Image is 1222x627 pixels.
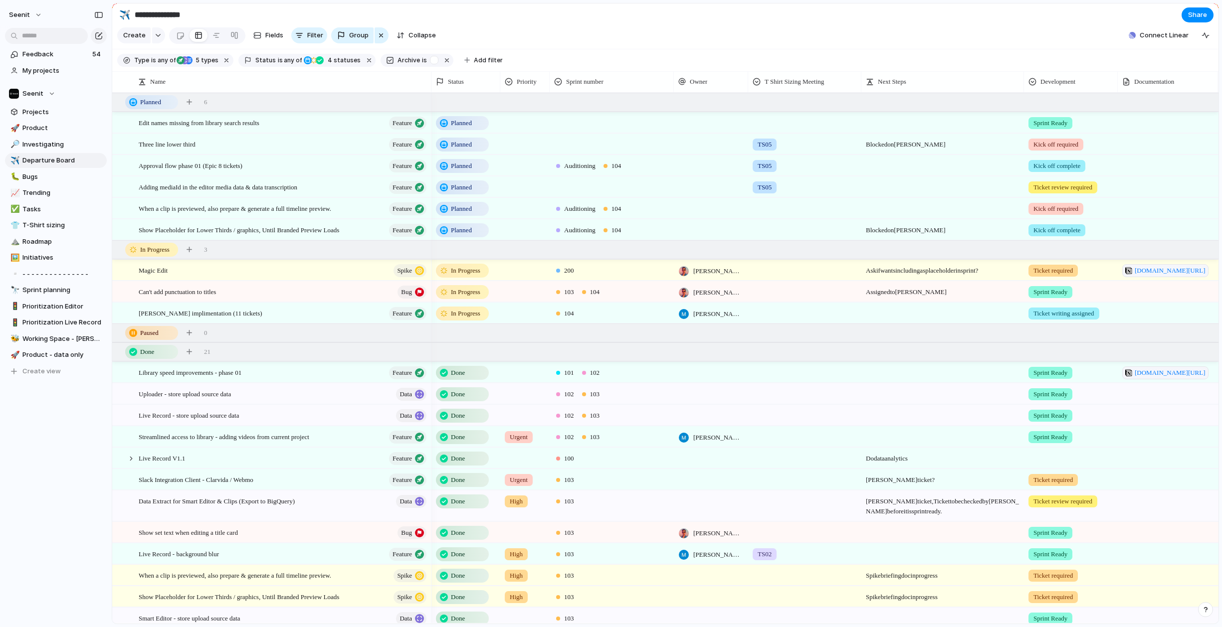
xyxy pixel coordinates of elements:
span: Done [451,592,465,602]
span: Data [400,494,412,508]
a: 🚦Prioritization Editor [5,299,107,314]
span: 100 [564,454,574,464]
span: statuses [325,56,361,65]
span: Working Space - [PERSON_NAME] [22,334,103,344]
span: Live Record V1.1 [139,452,185,464]
button: Data [396,409,426,422]
span: Ticket required [1033,266,1073,276]
div: 🔭Sprint planning [5,283,107,298]
span: My projects [22,66,103,76]
span: Done [451,528,465,538]
span: Blocked on [PERSON_NAME] [862,134,1023,150]
button: Feature [389,117,426,130]
span: Sprint planning [22,285,103,295]
span: [PERSON_NAME] [693,550,744,560]
span: Prioritization Live Record [22,317,103,327]
span: Investigating [22,140,103,150]
span: Planned [140,97,161,107]
div: ▫️- - - - - - - - - - - - - - - [5,267,107,282]
span: Archive [398,56,420,65]
span: Approval flow phase 01 (Epic 8 tickets) [139,159,242,171]
button: 5 types [177,55,220,66]
span: Done [451,368,465,378]
span: Feature [393,223,412,237]
span: Spike [397,590,412,604]
span: Bug [401,526,412,540]
span: Feature [393,547,412,561]
span: T Shirt Sizing Meeting [765,77,824,87]
button: Create [117,27,151,43]
a: 🚀Product - data only [5,347,107,362]
button: Connect Linear [1125,28,1193,43]
span: Done [451,549,465,559]
span: Three line lower third [139,138,196,150]
span: [PERSON_NAME] implimentation (11 tickets) [139,307,262,318]
span: 103 [564,592,574,602]
span: 104 [611,204,621,214]
span: Data Extract for Smart Editor & Clips (Export to BigQuery) [139,495,295,506]
button: ✈️ [9,156,19,165]
span: In Progress [451,287,480,297]
span: Sprint number [566,77,604,87]
button: Seenit [5,86,107,101]
span: Done [451,389,465,399]
span: [PERSON_NAME] [693,309,744,319]
span: Owner [690,77,707,87]
span: Done [451,571,465,581]
span: Feature [393,452,412,466]
span: [PERSON_NAME] ticket? [862,470,1023,485]
button: Feature [389,452,426,465]
span: Sprint Ready [1033,118,1067,128]
span: When a clip is previewed, also prepare & generate a full timeline preview. [139,202,331,214]
span: Feature [393,430,412,444]
a: 🐛Bugs [5,169,107,184]
a: 📈Trending [5,185,107,200]
a: 🖼️Initiatives [5,250,107,265]
button: 🚀 [9,123,19,133]
span: Departure Board [22,156,103,165]
span: Create view [22,366,61,376]
span: Sprint Ready [1033,287,1067,297]
button: Data [396,612,426,625]
span: Ticket required [1033,592,1073,602]
button: 👕 [9,220,19,230]
span: Spike [397,264,412,278]
span: Collapse [408,30,436,40]
span: 103 [564,496,574,506]
span: Documentation [1134,77,1174,87]
span: Initiatives [22,253,103,263]
span: Planned [451,182,472,192]
span: High [510,571,523,581]
span: Feature [393,138,412,152]
span: Edit names missing from library search results [139,117,259,128]
span: 6 [204,97,207,107]
span: Auditioning [564,204,596,214]
a: 🚀Product [5,121,107,136]
div: 🚀 [10,123,17,134]
span: Spike briefing doc in progress [862,565,1023,581]
button: isany of [149,55,178,66]
span: Seenit [9,10,30,20]
span: Ticket writing assigned [1033,309,1094,318]
button: Feature [389,366,426,379]
span: any of [156,56,176,65]
div: 🐛 [10,171,17,182]
span: Done [451,432,465,442]
span: Next Steps [878,77,906,87]
span: 104 [611,161,621,171]
span: Projects [22,107,103,117]
span: Streamlined access to library - adding videos from current project [139,431,309,442]
span: Data [400,387,412,401]
span: In Progress [451,309,480,318]
span: 103 [564,287,574,297]
span: Done [140,347,154,357]
span: 101 [564,368,574,378]
button: Seenit [4,7,47,23]
button: ▫️ [9,269,19,279]
span: Paused [140,328,159,338]
div: 👕 [10,220,17,231]
span: Feedback [22,49,89,59]
span: Feature [393,116,412,130]
button: Data [396,388,426,401]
